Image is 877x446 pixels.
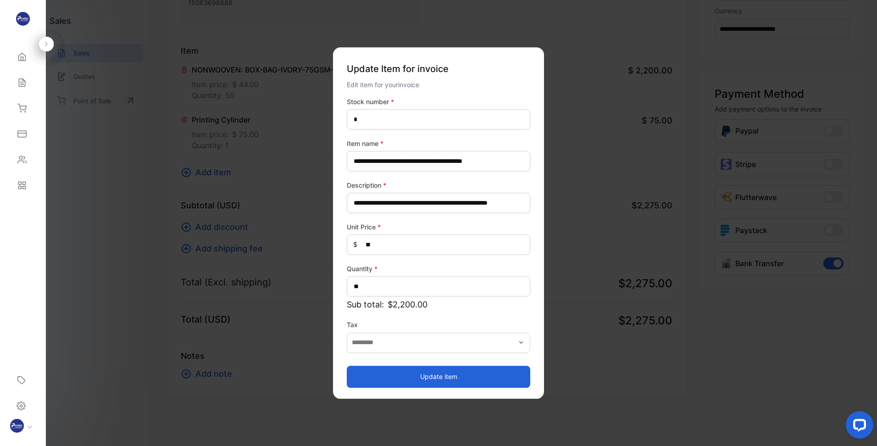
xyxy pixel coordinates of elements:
label: Tax [347,320,530,329]
button: Update item [347,366,530,388]
span: Edit item for your invoice [347,81,419,89]
iframe: LiveChat chat widget [838,407,877,446]
span: $ [353,240,357,250]
label: Stock number [347,97,530,106]
label: Description [347,180,530,190]
p: Sub total: [347,298,530,311]
span: $2,200.00 [388,298,427,311]
p: Update Item for invoice [347,58,530,79]
label: Quantity [347,264,530,273]
label: Item name [347,139,530,148]
img: logo [16,12,30,26]
label: Unit Price [347,222,530,232]
img: profile [10,419,24,433]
